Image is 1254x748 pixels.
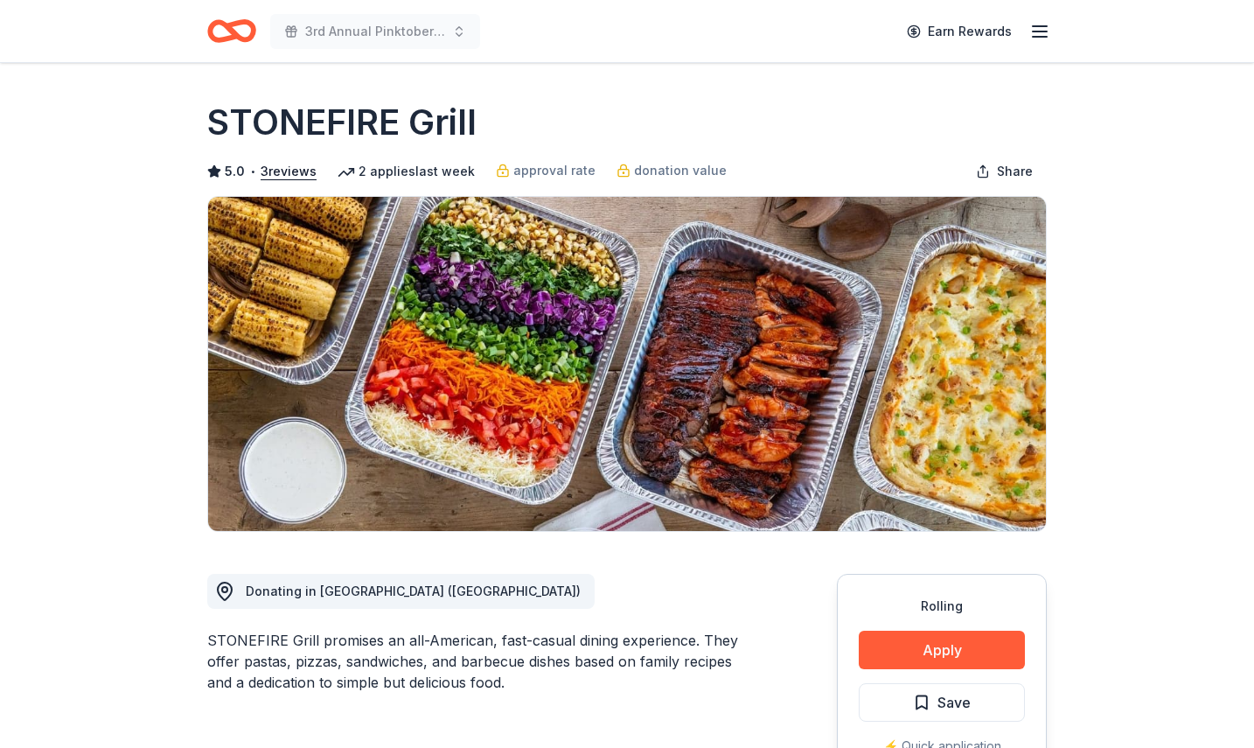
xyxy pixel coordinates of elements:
[859,683,1025,722] button: Save
[617,160,727,181] a: donation value
[207,630,753,693] div: STONEFIRE Grill promises an all-American, fast-casual dining experience. They offer pastas, pizza...
[962,154,1047,189] button: Share
[246,584,581,598] span: Donating in [GEOGRAPHIC_DATA] ([GEOGRAPHIC_DATA])
[997,161,1033,182] span: Share
[207,10,256,52] a: Home
[859,631,1025,669] button: Apply
[261,161,317,182] button: 3reviews
[225,161,245,182] span: 5.0
[513,160,596,181] span: approval rate
[859,596,1025,617] div: Rolling
[208,197,1046,531] img: Image for STONEFIRE Grill
[937,691,971,714] span: Save
[207,98,477,147] h1: STONEFIRE Grill
[896,16,1022,47] a: Earn Rewards
[634,160,727,181] span: donation value
[270,14,480,49] button: 3rd Annual Pinktober Golf Tournament
[250,164,256,178] span: •
[338,161,475,182] div: 2 applies last week
[305,21,445,42] span: 3rd Annual Pinktober Golf Tournament
[496,160,596,181] a: approval rate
